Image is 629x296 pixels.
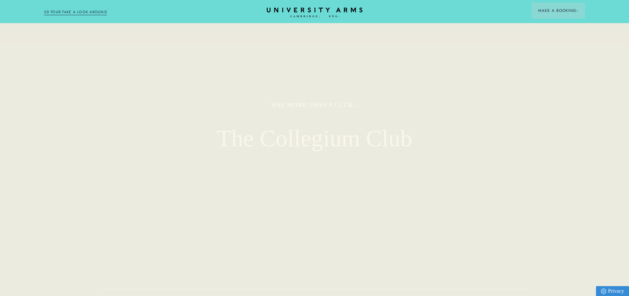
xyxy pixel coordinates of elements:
a: Privacy [596,286,629,296]
img: Privacy [601,288,606,294]
a: 3D TOUR:TAKE A LOOK AROUND [44,9,107,15]
span: Make a Booking [538,8,578,14]
h2: The Collegium Club [183,125,447,153]
img: Arrow icon [576,10,578,12]
h1: Way more than a club... [183,101,447,109]
button: Make a BookingArrow icon [532,3,585,18]
a: Home [267,8,363,18]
